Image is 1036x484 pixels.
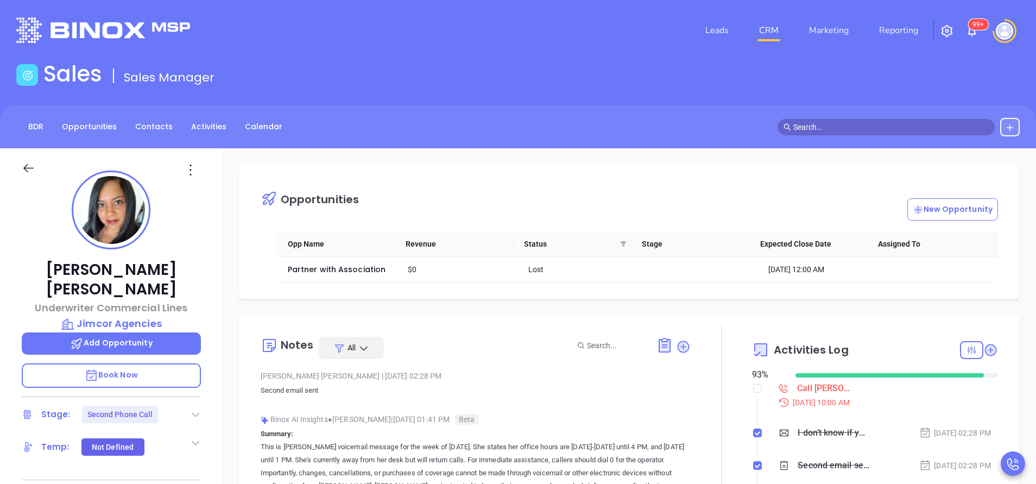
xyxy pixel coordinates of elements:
span: All [348,342,356,353]
div: Notes [281,340,314,350]
div: [DATE] 12:00 AM [768,263,873,275]
img: user [996,22,1013,40]
div: Temp: [41,439,70,455]
div: I don’t know if you saw this [PERSON_NAME] [798,425,869,441]
img: profile-user [77,176,145,244]
p: Underwriter Commercial Lines [22,300,201,315]
span: Sales Manager [124,69,214,86]
div: Not Defined [92,438,134,456]
span: ● [328,415,333,424]
a: Activities [185,118,233,136]
a: Jimcor Agencies [22,316,201,331]
img: logo [16,17,190,43]
a: BDR [22,118,50,136]
a: Partner with Association [288,264,386,275]
th: Expected Close Date [749,231,867,257]
img: iconSetting [940,24,953,37]
div: Binox AI Insights [PERSON_NAME] | [DATE] 01:41 PM [261,411,691,428]
a: Calendar [238,118,289,136]
span: Book Now [85,369,138,380]
img: iconNotification [965,24,978,37]
img: svg%3e [261,416,269,424]
div: Lost [528,263,633,275]
span: search [784,123,791,131]
div: [PERSON_NAME] [PERSON_NAME] [DATE] 02:28 PM [261,368,691,384]
div: Stage: [41,406,71,423]
b: Summary: [261,430,294,438]
div: Second email sent [798,457,869,474]
a: Marketing [805,20,853,41]
th: Stage [631,231,749,257]
div: Opportunities [281,194,359,205]
p: Second email sent [261,384,691,397]
div: [DATE] 02:28 PM [919,427,991,439]
div: [DATE] 10:00 AM [772,397,998,408]
span: filter [620,241,627,247]
a: Leads [701,20,733,41]
div: $0 [408,263,513,275]
th: Opp Name [277,231,395,257]
input: Search… [793,121,989,133]
span: Activities Log [774,344,848,355]
span: Add Opportunity [70,337,153,348]
p: [PERSON_NAME] [PERSON_NAME] [22,260,201,299]
a: Reporting [875,20,923,41]
th: Revenue [395,231,513,257]
th: Assigned To [867,231,986,257]
a: CRM [755,20,783,41]
a: Opportunities [55,118,123,136]
span: filter [618,236,629,252]
h1: Sales [43,61,102,87]
p: New Opportunity [913,204,993,215]
span: Status [524,238,616,250]
span: Beta [455,414,478,425]
div: 93 % [752,368,782,381]
a: Contacts [129,118,179,136]
div: Call [PERSON_NAME] to follow up [797,380,856,397]
div: Second Phone Call [87,406,153,423]
div: [DATE] 02:28 PM [919,460,991,472]
span: | [382,372,383,380]
sup: 100 [968,19,988,30]
input: Search... [587,340,645,351]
